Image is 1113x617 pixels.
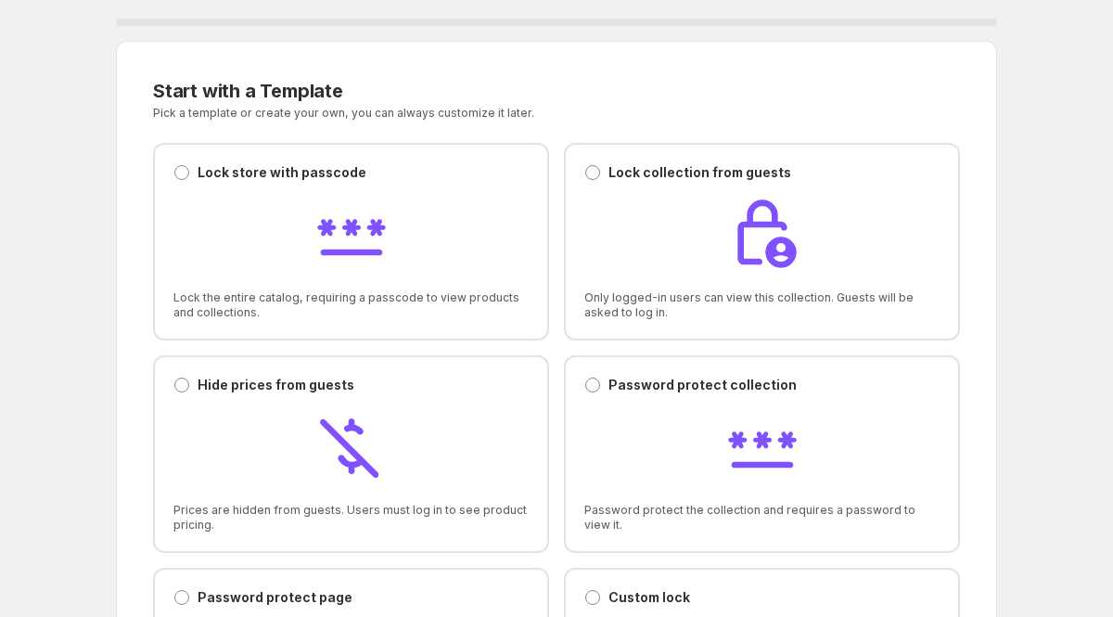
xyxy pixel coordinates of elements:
[198,163,366,182] p: Lock store with passcode
[314,409,389,483] img: Hide prices from guests
[584,290,940,320] span: Only logged-in users can view this collection. Guests will be asked to log in.
[314,197,389,271] img: Lock store with passcode
[173,290,529,320] span: Lock the entire catalog, requiring a passcode to view products and collections.
[153,106,740,121] p: Pick a template or create your own, you can always customize it later.
[584,503,940,533] span: Password protect the collection and requires a password to view it.
[608,163,791,182] p: Lock collection from guests
[198,376,354,394] p: Hide prices from guests
[173,503,529,533] span: Prices are hidden from guests. Users must log in to see product pricing.
[725,197,800,271] img: Lock collection from guests
[725,409,800,483] img: Password protect collection
[153,80,343,102] span: Start with a Template
[608,376,797,394] p: Password protect collection
[198,588,352,607] p: Password protect page
[608,588,690,607] p: Custom lock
